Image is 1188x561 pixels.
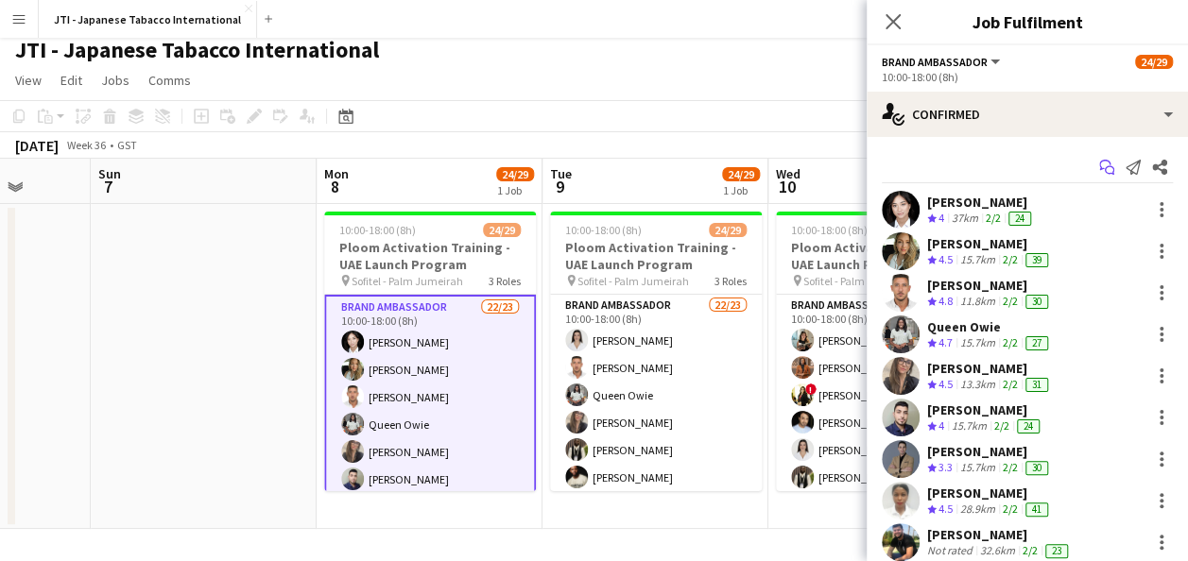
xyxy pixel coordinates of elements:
[994,418,1009,433] app-skills-label: 2/2
[805,383,817,395] span: !
[1003,501,1018,516] app-skills-label: 2/2
[339,223,416,237] span: 10:00-18:00 (8h)
[956,335,999,351] div: 15.7km
[550,239,762,273] h3: Ploom Activation Training - UAE Launch Program
[1025,336,1048,350] div: 27
[1025,253,1048,267] div: 39
[927,235,1052,252] div: [PERSON_NAME]
[39,1,257,38] button: JTI - Japanese Tabacco International
[324,212,536,491] app-job-card: 10:00-18:00 (8h)24/29Ploom Activation Training - UAE Launch Program Sofitel - Palm Jumeirah3 Role...
[956,501,999,518] div: 28.9km
[776,212,988,491] app-job-card: 10:00-18:00 (8h)24/29Ploom Activation Training - UAE Launch Program Sofitel - Palm Jumeirah3 Role...
[577,274,689,288] span: Sofitel - Palm Jumeirah
[324,165,349,182] span: Mon
[565,223,642,237] span: 10:00-18:00 (8h)
[8,68,49,93] a: View
[141,68,198,93] a: Comms
[927,543,976,558] div: Not rated
[496,167,534,181] span: 24/29
[352,274,463,288] span: Sofitel - Palm Jumeirah
[956,377,999,393] div: 13.3km
[1003,294,1018,308] app-skills-label: 2/2
[15,36,379,64] h1: JTI - Japanese Tabacco International
[1135,55,1173,69] span: 24/29
[1003,335,1018,349] app-skills-label: 2/2
[938,377,953,391] span: 4.5
[722,167,760,181] span: 24/29
[321,176,349,197] span: 8
[148,72,191,89] span: Comms
[1025,378,1048,392] div: 31
[15,136,59,155] div: [DATE]
[98,165,121,182] span: Sun
[1008,212,1031,226] div: 24
[927,443,1052,460] div: [PERSON_NAME]
[723,183,759,197] div: 1 Job
[709,223,747,237] span: 24/29
[927,360,1052,377] div: [PERSON_NAME]
[94,68,137,93] a: Jobs
[882,55,1003,69] button: Brand Ambassador
[117,138,137,152] div: GST
[547,176,572,197] span: 9
[1025,461,1048,475] div: 30
[776,239,988,273] h3: Ploom Activation Training - UAE Launch Program
[976,543,1019,558] div: 32.6km
[927,484,1052,501] div: [PERSON_NAME]
[927,318,1052,335] div: Queen Owie
[776,165,801,182] span: Wed
[956,460,999,476] div: 15.7km
[927,526,1072,543] div: [PERSON_NAME]
[1003,460,1018,474] app-skills-label: 2/2
[53,68,90,93] a: Edit
[938,335,953,349] span: 4.7
[938,211,944,225] span: 4
[60,72,82,89] span: Edit
[803,274,915,288] span: Sofitel - Palm Jumeirah
[101,72,129,89] span: Jobs
[1017,419,1040,433] div: 24
[1023,543,1038,557] app-skills-label: 2/2
[715,274,747,288] span: 3 Roles
[550,165,572,182] span: Tue
[956,252,999,268] div: 15.7km
[938,460,953,474] span: 3.3
[791,223,868,237] span: 10:00-18:00 (8h)
[882,70,1173,84] div: 10:00-18:00 (8h)
[1025,295,1048,309] div: 30
[986,211,1001,225] app-skills-label: 2/2
[324,239,536,273] h3: Ploom Activation Training - UAE Launch Program
[867,9,1188,34] h3: Job Fulfilment
[1003,377,1018,391] app-skills-label: 2/2
[489,274,521,288] span: 3 Roles
[938,294,953,308] span: 4.8
[956,294,999,310] div: 11.8km
[15,72,42,89] span: View
[1003,252,1018,266] app-skills-label: 2/2
[927,277,1052,294] div: [PERSON_NAME]
[550,212,762,491] app-job-card: 10:00-18:00 (8h)24/29Ploom Activation Training - UAE Launch Program Sofitel - Palm Jumeirah3 Role...
[867,92,1188,137] div: Confirmed
[927,194,1035,211] div: [PERSON_NAME]
[927,401,1043,418] div: [PERSON_NAME]
[882,55,988,69] span: Brand Ambassador
[95,176,121,197] span: 7
[483,223,521,237] span: 24/29
[938,418,944,433] span: 4
[938,252,953,266] span: 4.5
[938,501,953,516] span: 4.5
[948,418,990,434] div: 15.7km
[948,211,982,227] div: 37km
[497,183,533,197] div: 1 Job
[1025,502,1048,517] div: 41
[773,176,801,197] span: 10
[1045,544,1068,558] div: 23
[62,138,110,152] span: Week 36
